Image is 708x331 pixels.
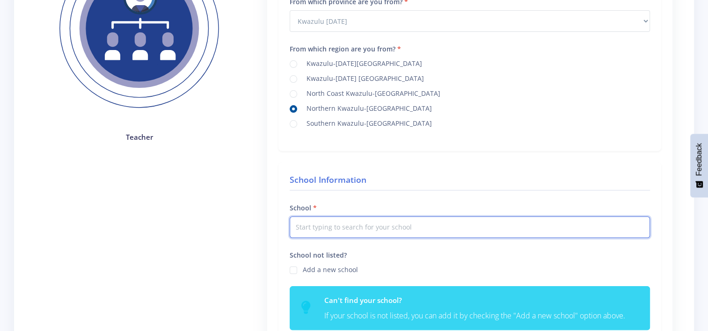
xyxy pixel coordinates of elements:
[290,44,401,54] label: From which region are you from?
[303,265,358,272] label: Add a new school
[303,58,422,66] label: Kwazulu-[DATE][GEOGRAPHIC_DATA]
[303,103,432,111] label: Northern Kwazulu-[GEOGRAPHIC_DATA]
[690,134,708,197] button: Feedback - Show survey
[303,118,432,126] label: Southern Kwazulu-[GEOGRAPHIC_DATA]
[695,143,703,176] span: Feedback
[290,203,317,213] label: School
[43,132,235,143] h4: Teacher
[290,216,650,238] input: Start typing to search for your school
[324,295,638,306] h6: Can't find your school?
[303,88,440,96] label: North Coast Kwazulu-[GEOGRAPHIC_DATA]
[324,309,638,322] p: If your school is not listed, you can add it by checking the "Add a new school" option above.
[290,173,650,190] h4: School Information
[290,250,347,260] label: School not listed?
[303,73,424,81] label: Kwazulu-[DATE] [GEOGRAPHIC_DATA]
